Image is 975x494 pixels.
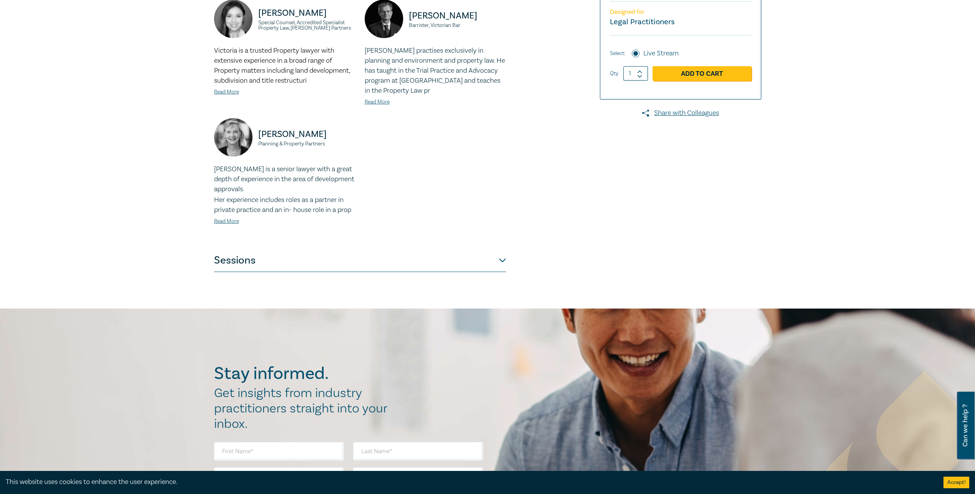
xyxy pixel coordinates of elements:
[643,48,679,58] label: Live Stream
[214,467,344,486] input: Email Address*
[409,10,506,22] p: [PERSON_NAME]
[258,7,355,19] p: [PERSON_NAME]
[409,23,506,28] small: Barrister, Victorian Bar
[6,477,932,487] div: This website uses cookies to enhance the user experience.
[214,386,395,432] h2: Get insights from industry practitioners straight into your inbox.
[214,442,344,461] input: First Name*
[214,164,355,194] p: [PERSON_NAME] is a senior lawyer with a great depth of experience in the area of development appr...
[214,249,506,272] button: Sessions
[214,46,350,85] span: Victoria is a trusted Property lawyer with extensive experience in a broad range of Property matt...
[258,141,355,147] small: Planning & Property Partners
[214,88,239,95] a: Read More
[623,66,648,81] input: 1
[353,442,483,461] input: Last Name*
[610,17,674,27] small: Legal Practitioners
[610,69,618,78] label: Qty
[653,66,751,81] a: Add to Cart
[353,467,483,486] input: Organisation
[600,108,761,118] a: Share with Colleagues
[365,46,506,96] p: [PERSON_NAME] practises exclusively in planning and environment and property law. He has taught i...
[943,477,969,488] button: Accept cookies
[258,20,355,31] small: Special Counsel, Accredited Specialist Property Law, [PERSON_NAME] Partners
[214,118,252,157] img: https://s3.ap-southeast-2.amazonaws.com/leo-cussen-store-production-content/Contacts/Amanda%20Joh...
[214,364,395,384] h2: Stay informed.
[610,8,751,16] p: Designed for
[214,218,239,225] a: Read More
[214,195,355,215] p: Her experience includes roles as a partner in private practice and an in- house role in a prop
[610,49,625,58] span: Select:
[258,128,355,140] p: [PERSON_NAME]
[365,98,390,105] a: Read More
[962,396,969,455] span: Can we help ?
